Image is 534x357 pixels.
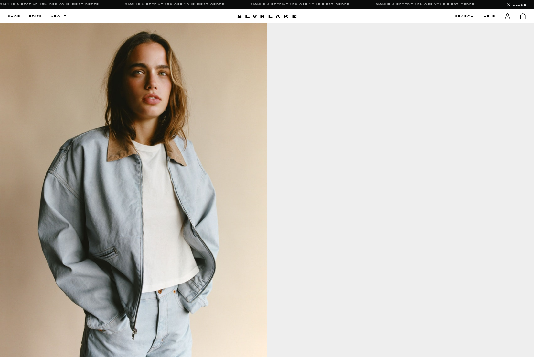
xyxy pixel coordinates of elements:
[455,15,474,19] button: Search
[8,15,20,19] a: Shop
[250,3,349,6] a: Signup & Receive 15% Off Your First Order
[484,15,495,19] a: Help
[500,3,534,6] button: Close
[376,3,475,6] a: Signup & Receive 15% Off Your First Order
[29,15,42,19] button: Edits
[520,9,526,23] button: Show bag
[513,3,526,7] span: Close
[51,15,67,19] a: About
[125,3,224,6] a: Signup & Receive 15% Off Your First Order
